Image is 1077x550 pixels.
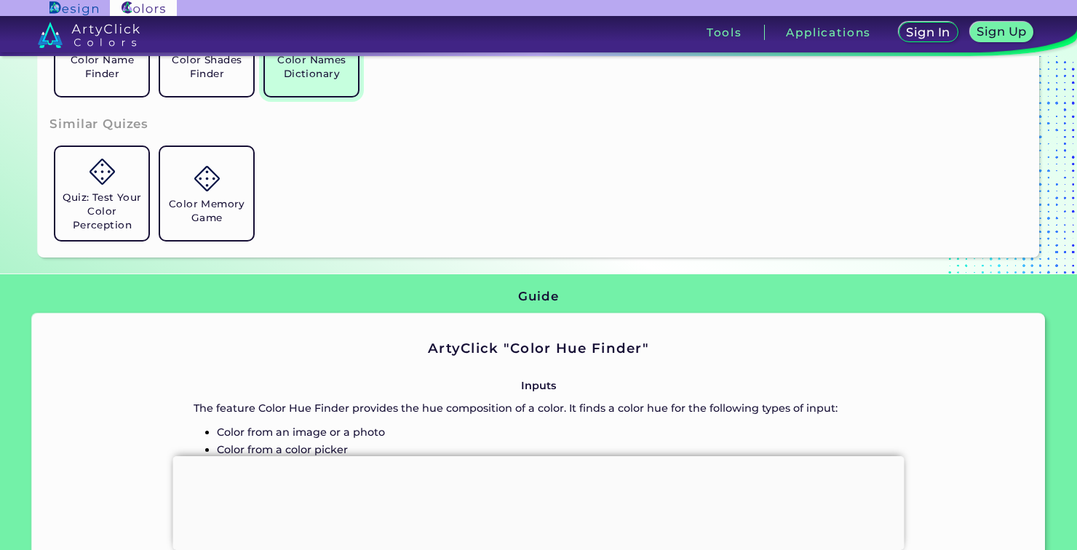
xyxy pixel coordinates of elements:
h5: Color Names Dictionary [271,53,352,81]
p: Inputs [194,377,883,394]
h5: Color Name Finder [61,53,143,81]
h2: ArtyClick "Color Hue Finder" [194,339,883,358]
h5: Color Shades Finder [166,53,247,81]
a: Color Memory Game [154,141,259,246]
img: ArtyClick Design logo [49,1,98,15]
iframe: Advertisement [173,456,905,546]
h5: Quiz: Test Your Color Perception [61,191,143,232]
a: Sign In [902,23,955,41]
h5: Sign Up [979,26,1024,37]
p: Color from an image or a photo [217,423,883,441]
img: logo_artyclick_colors_white.svg [38,22,140,48]
h3: Applications [786,27,871,38]
h3: Tools [707,27,742,38]
a: Quiz: Test Your Color Perception [49,141,154,246]
a: Sign Up [973,23,1030,41]
h3: Similar Quizes [49,116,148,133]
h3: Guide [518,288,558,306]
p: The feature Color Hue Finder provides the hue composition of a color. It finds a color hue for th... [194,399,883,417]
img: icon_game.svg [90,159,115,184]
h5: Sign In [908,27,948,38]
img: icon_game.svg [194,166,220,191]
p: Color from a color picker [217,441,883,458]
h5: Color Memory Game [166,197,247,225]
